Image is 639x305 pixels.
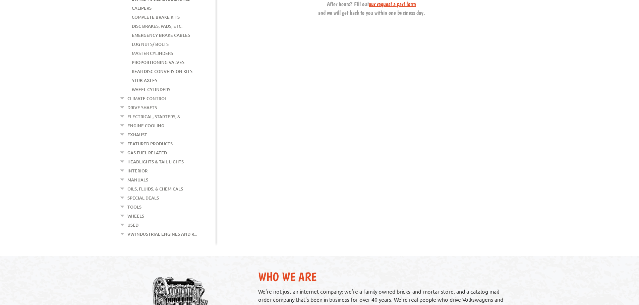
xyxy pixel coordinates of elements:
h2: Who We Are [258,270,514,284]
a: Disc Brakes, Pads, Etc. [132,22,182,30]
a: Wheels [127,212,144,220]
a: Climate Control [127,94,167,103]
a: Tools [127,203,141,211]
span: After hours? Fill out and we will get back to you within one business day. [318,0,425,16]
a: Interior [127,166,148,175]
a: Calipers [132,4,152,12]
a: Rear Disc Conversion Kits [132,67,192,76]
a: Stub Axles [132,76,157,85]
a: Used [127,221,138,229]
a: Manuals [127,175,148,184]
a: Headlights & Tail Lights [127,157,184,166]
a: our request a part form [369,0,416,7]
a: Complete Brake Kits [132,13,180,21]
a: Exhaust [127,130,147,139]
a: Engine Cooling [127,121,164,130]
a: Lug Nuts/ Bolts [132,40,169,49]
a: Emergency Brake Cables [132,31,190,40]
a: Featured Products [127,139,173,148]
a: Electrical, Starters, &... [127,112,183,121]
a: Master Cylinders [132,49,173,58]
a: VW Industrial Engines and R... [127,230,197,238]
a: Special Deals [127,194,159,202]
a: Gas Fuel Related [127,148,167,157]
a: Proportioning Valves [132,58,184,67]
a: Wheel Cylinders [132,85,170,94]
a: Oils, Fluids, & Chemicals [127,184,183,193]
a: Drive Shafts [127,103,157,112]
